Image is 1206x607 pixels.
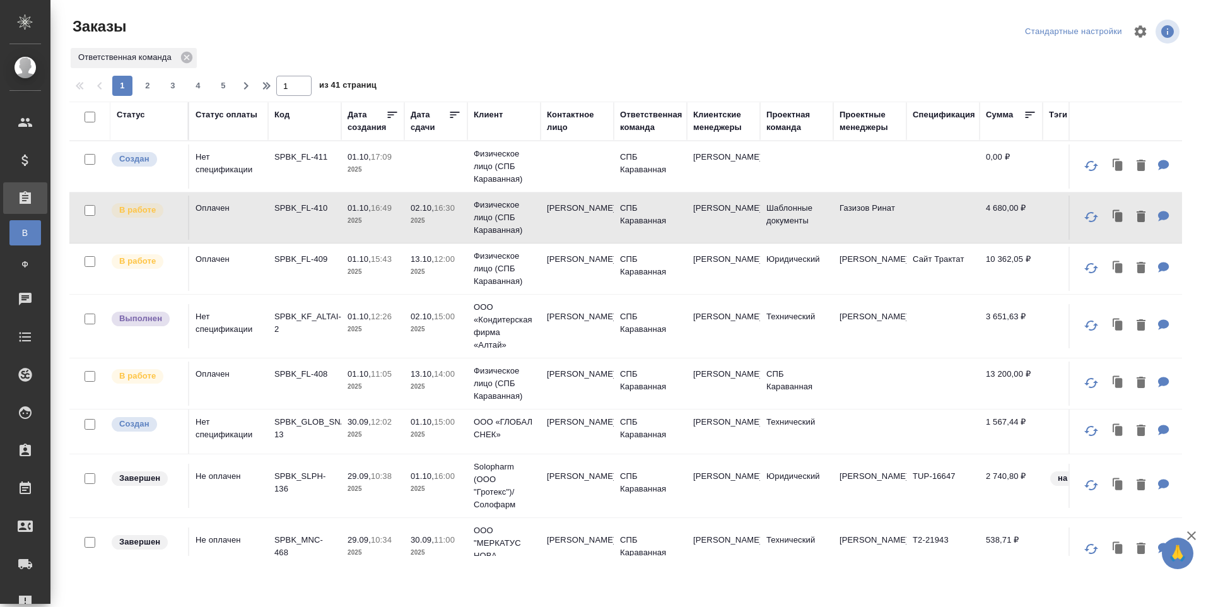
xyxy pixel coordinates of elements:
[541,464,614,508] td: [PERSON_NAME]
[1106,313,1130,339] button: Клонировать
[474,524,534,575] p: ООО "МЕРКАТУС НОВА КОМПАНИ"
[371,369,392,379] p: 11:05
[189,304,268,348] td: Нет спецификации
[274,534,335,559] p: SPBK_MNC-468
[189,464,268,508] td: Не оплачен
[9,220,41,245] a: В
[110,253,182,270] div: Выставляет ПМ после принятия заказа от КМа
[319,78,377,96] span: из 41 страниц
[1106,536,1130,562] button: Клонировать
[1106,418,1130,444] button: Клонировать
[614,247,687,291] td: СПБ Караванная
[1076,534,1106,564] button: Обновить
[1058,472,1104,485] p: на приемке
[189,410,268,454] td: Нет спецификации
[1076,253,1106,283] button: Обновить
[274,202,335,215] p: SPBK_FL-410
[189,247,268,291] td: Оплачен
[760,362,833,406] td: СПБ Караванная
[687,464,760,508] td: [PERSON_NAME]
[371,535,392,545] p: 10:34
[434,312,455,321] p: 15:00
[348,109,386,134] div: Дата создания
[411,546,461,559] p: 2025
[163,76,183,96] button: 3
[833,304,906,348] td: [PERSON_NAME]
[348,380,398,393] p: 2025
[1130,536,1152,562] button: Удалить
[1167,540,1188,567] span: 🙏
[119,472,160,485] p: Завершен
[119,312,162,325] p: Выполнен
[980,362,1043,406] td: 13 200,00 ₽
[119,370,156,382] p: В работе
[980,304,1043,348] td: 3 651,63 ₽
[906,464,980,508] td: TUP-16647
[980,247,1043,291] td: 10 362,05 ₽
[833,247,906,291] td: [PERSON_NAME]
[1049,109,1067,121] div: Тэги
[188,80,208,92] span: 4
[411,254,434,264] p: 13.10,
[434,471,455,481] p: 16:00
[1106,370,1130,396] button: Клонировать
[411,417,434,427] p: 01.10,
[348,254,371,264] p: 01.10,
[1162,538,1193,569] button: 🙏
[687,196,760,240] td: [PERSON_NAME]
[348,417,371,427] p: 30.09,
[348,369,371,379] p: 01.10,
[348,471,371,481] p: 29.09,
[1076,310,1106,341] button: Обновить
[1130,370,1152,396] button: Удалить
[411,471,434,481] p: 01.10,
[474,148,534,186] p: Физическое лицо (СПБ Караванная)
[348,152,371,162] p: 01.10,
[348,266,398,278] p: 2025
[614,304,687,348] td: СПБ Караванная
[371,203,392,213] p: 16:49
[1076,416,1106,446] button: Обновить
[760,304,833,348] td: Технический
[474,250,534,288] p: Физическое лицо (СПБ Караванная)
[117,109,145,121] div: Статус
[119,153,149,165] p: Создан
[614,410,687,454] td: СПБ Караванная
[1125,16,1156,47] span: Настроить таблицу
[1106,473,1130,498] button: Клонировать
[906,527,980,572] td: Т2-21943
[274,253,335,266] p: SPBK_FL-409
[1076,368,1106,398] button: Обновить
[411,266,461,278] p: 2025
[474,416,534,441] p: ООО «ГЛОБАЛ СНЕК»
[348,483,398,495] p: 2025
[371,471,392,481] p: 10:38
[371,254,392,264] p: 15:43
[411,203,434,213] p: 02.10,
[1106,153,1130,179] button: Клонировать
[348,428,398,441] p: 2025
[348,535,371,545] p: 29.09,
[411,369,434,379] p: 13.10,
[348,546,398,559] p: 2025
[434,535,455,545] p: 11:00
[474,461,534,511] p: Solopharm (ООО "Гротекс")/Солофарм
[1106,256,1130,281] button: Клонировать
[614,144,687,189] td: СПБ Караванная
[69,16,126,37] span: Заказы
[766,109,827,134] div: Проектная команда
[541,527,614,572] td: [PERSON_NAME]
[1076,202,1106,232] button: Обновить
[474,301,534,351] p: ООО «Кондитерская фирма «Алтай»
[274,151,335,163] p: SPBK_FL-411
[78,51,176,64] p: Ответственная команда
[760,464,833,508] td: Юридический
[474,109,503,121] div: Клиент
[110,470,182,487] div: Выставляет КМ при направлении счета или после выполнения всех работ/сдачи заказа клиенту. Окончат...
[693,109,754,134] div: Клиентские менеджеры
[906,247,980,291] td: Сайт Трактат
[434,203,455,213] p: 16:30
[687,144,760,189] td: [PERSON_NAME]
[687,304,760,348] td: [PERSON_NAME]
[687,247,760,291] td: [PERSON_NAME]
